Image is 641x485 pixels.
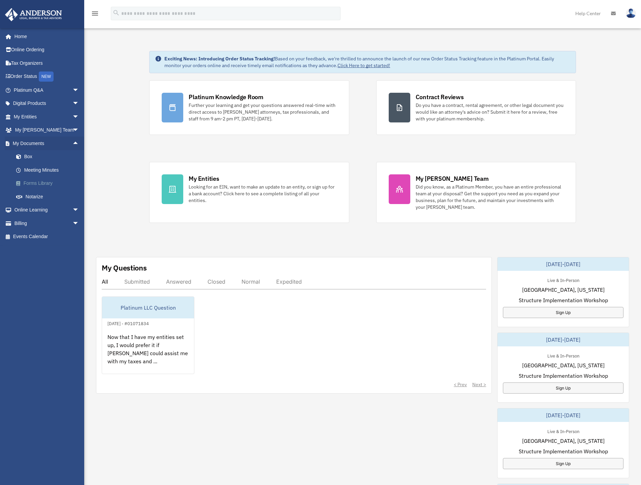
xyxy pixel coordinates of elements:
[522,286,605,294] span: [GEOGRAPHIC_DATA], [US_STATE]
[376,162,576,223] a: My [PERSON_NAME] Team Did you know, as a Platinum Member, you have an entire professional team at...
[91,12,99,18] a: menu
[416,93,464,101] div: Contract Reviews
[72,123,86,137] span: arrow_drop_down
[189,93,263,101] div: Platinum Knowledge Room
[5,97,89,110] a: Digital Productsarrow_drop_down
[72,137,86,150] span: arrow_drop_up
[5,137,89,150] a: My Documentsarrow_drop_up
[498,257,629,271] div: [DATE]-[DATE]
[5,70,89,84] a: Order StatusNEW
[542,352,585,359] div: Live & In-Person
[189,183,336,204] div: Looking for an EIN, want to make an update to an entity, or sign up for a bank account? Click her...
[72,217,86,230] span: arrow_drop_down
[72,83,86,97] span: arrow_drop_down
[39,72,54,82] div: NEW
[5,203,89,217] a: Online Learningarrow_drop_down
[276,278,302,285] div: Expedited
[503,458,623,469] a: Sign Up
[498,333,629,346] div: [DATE]-[DATE]
[9,150,89,164] a: Box
[207,278,225,285] div: Closed
[9,163,89,177] a: Meeting Minutes
[5,230,89,244] a: Events Calendar
[113,9,120,17] i: search
[164,56,275,62] strong: Exciting News: Introducing Order Status Tracking!
[189,174,219,183] div: My Entities
[102,278,108,285] div: All
[124,278,150,285] div: Submitted
[5,217,89,230] a: Billingarrow_drop_down
[519,372,608,380] span: Structure Implementation Workshop
[166,278,191,285] div: Answered
[338,62,390,68] a: Click Here to get started!
[102,297,194,318] div: Platinum LLC Question
[498,408,629,422] div: [DATE]-[DATE]
[626,8,636,18] img: User Pic
[102,327,194,380] div: Now that I have my entities set up, I would prefer it if [PERSON_NAME] could assist me with my ta...
[164,55,570,69] div: Based on your feedback, we're thrilled to announce the launch of our new Order Status Tracking fe...
[149,162,349,223] a: My Entities Looking for an EIN, want to make an update to an entity, or sign up for a bank accoun...
[5,30,86,43] a: Home
[5,43,89,57] a: Online Ordering
[102,319,154,326] div: [DATE] - #01071834
[5,56,89,70] a: Tax Organizers
[189,102,336,122] div: Further your learning and get your questions answered real-time with direct access to [PERSON_NAM...
[242,278,260,285] div: Normal
[519,447,608,455] span: Structure Implementation Workshop
[519,296,608,304] span: Structure Implementation Workshop
[5,123,89,137] a: My [PERSON_NAME] Teamarrow_drop_down
[503,307,623,318] a: Sign Up
[5,110,89,123] a: My Entitiesarrow_drop_down
[416,102,564,122] div: Do you have a contract, rental agreement, or other legal document you would like an attorney's ad...
[5,83,89,97] a: Platinum Q&Aarrow_drop_down
[416,183,564,210] div: Did you know, as a Platinum Member, you have an entire professional team at your disposal? Get th...
[72,110,86,124] span: arrow_drop_down
[102,296,194,374] a: Platinum LLC Question[DATE] - #01071834Now that I have my entities set up, I would prefer it if [...
[542,427,585,434] div: Live & In-Person
[522,361,605,369] span: [GEOGRAPHIC_DATA], [US_STATE]
[503,382,623,394] a: Sign Up
[416,174,489,183] div: My [PERSON_NAME] Team
[376,80,576,135] a: Contract Reviews Do you have a contract, rental agreement, or other legal document you would like...
[522,437,605,445] span: [GEOGRAPHIC_DATA], [US_STATE]
[91,9,99,18] i: menu
[9,177,89,190] a: Forms Library
[72,97,86,111] span: arrow_drop_down
[149,80,349,135] a: Platinum Knowledge Room Further your learning and get your questions answered real-time with dire...
[102,263,147,273] div: My Questions
[542,276,585,283] div: Live & In-Person
[3,8,64,21] img: Anderson Advisors Platinum Portal
[9,190,89,203] a: Notarize
[72,203,86,217] span: arrow_drop_down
